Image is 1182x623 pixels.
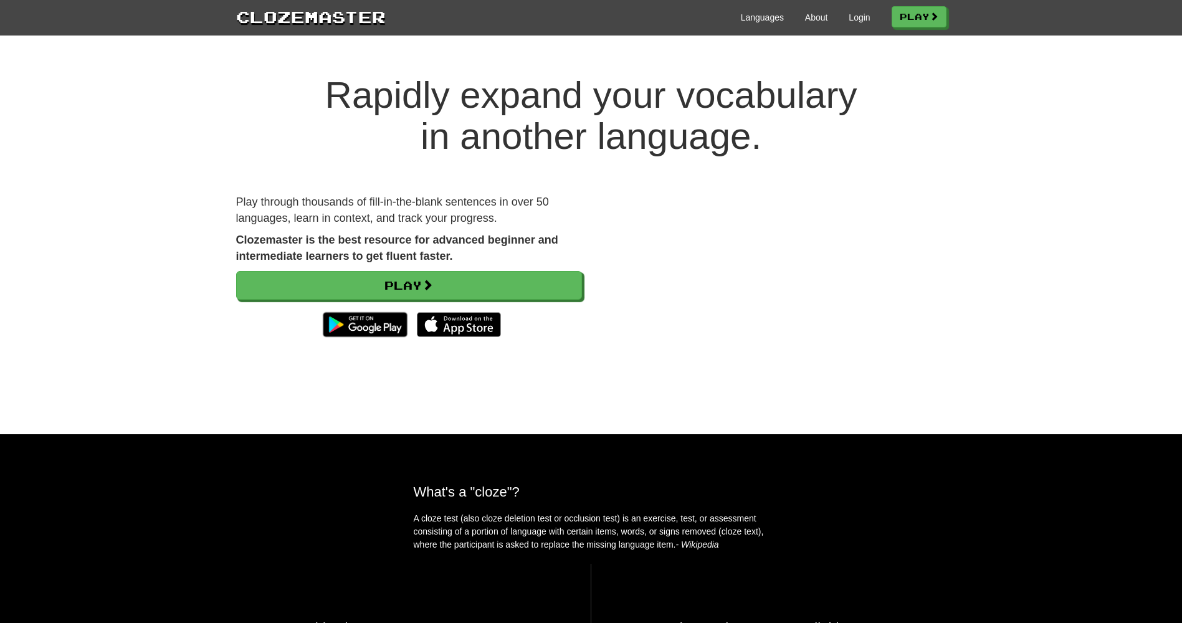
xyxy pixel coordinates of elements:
[236,5,386,28] a: Clozemaster
[741,11,784,24] a: Languages
[892,6,946,27] a: Play
[236,234,558,262] strong: Clozemaster is the best resource for advanced beginner and intermediate learners to get fluent fa...
[849,11,870,24] a: Login
[417,312,501,337] img: Download_on_the_App_Store_Badge_US-UK_135x40-25178aeef6eb6b83b96f5f2d004eda3bffbb37122de64afbaef7...
[317,306,413,343] img: Get it on Google Play
[414,484,769,500] h2: What's a "cloze"?
[805,11,828,24] a: About
[236,271,582,300] a: Play
[236,194,582,226] p: Play through thousands of fill-in-the-blank sentences in over 50 languages, learn in context, and...
[676,540,719,549] em: - Wikipedia
[414,512,769,551] p: A cloze test (also cloze deletion test or occlusion test) is an exercise, test, or assessment con...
